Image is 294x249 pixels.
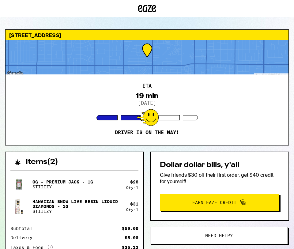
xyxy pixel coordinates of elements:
button: Earn Eaze Credit [160,194,279,211]
p: OG - Premium Jack - 1g [32,179,93,184]
h2: Items ( 2 ) [26,158,58,166]
div: Subtotal [10,226,37,231]
span: Earn Eaze Credit [192,200,236,205]
div: $ 31 [130,202,138,206]
p: STIIIZY [32,209,121,214]
div: 19 min [136,92,158,100]
img: STIIIZY - Hawaiian Snow Live Resin Liquid Diamonds - 1g [10,198,28,215]
h2: ETA [142,84,152,89]
span: Need help? [205,233,233,238]
h2: Dollar dollar bills, y'all [160,161,279,169]
div: [STREET_ADDRESS] [6,30,288,40]
p: Driver is on the way! [115,130,179,136]
button: Need help? [150,227,288,244]
div: Qty: 1 [126,208,138,212]
p: STIIIZY [32,184,93,189]
img: STIIIZY - OG - Premium Jack - 1g [10,176,28,193]
div: $ 28 [130,179,138,184]
iframe: Opens a widget where you can find more information [254,231,288,246]
p: Give friends $30 off their first order, get $40 credit for yourself! [160,172,279,185]
div: Qty: 1 [126,186,138,190]
p: [DATE] [138,100,156,106]
div: $59.00 [122,226,138,231]
div: $5.00 [125,236,138,240]
div: Delivery [10,236,37,240]
p: Hawaiian Snow Live Resin Liquid Diamonds - 1g [32,199,121,209]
